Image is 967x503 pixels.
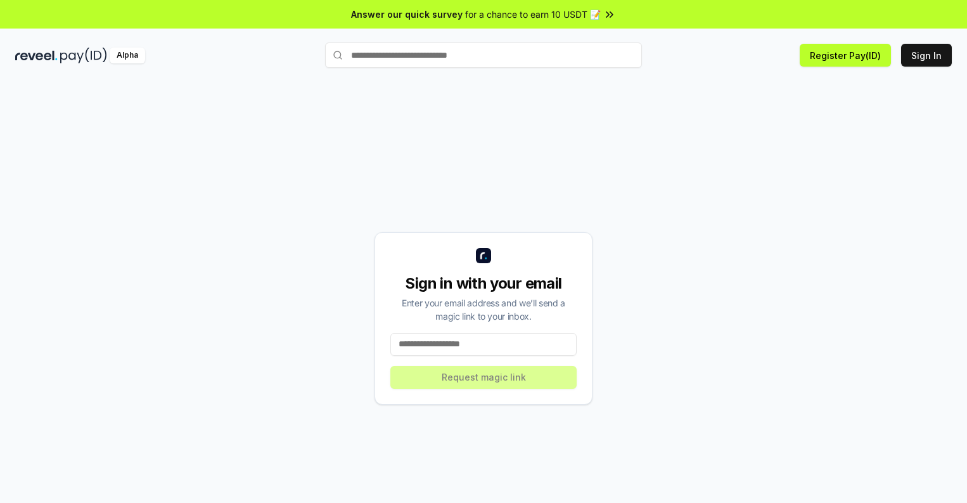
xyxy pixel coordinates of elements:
img: reveel_dark [15,48,58,63]
div: Sign in with your email [390,273,577,294]
img: pay_id [60,48,107,63]
button: Register Pay(ID) [800,44,891,67]
span: for a chance to earn 10 USDT 📝 [465,8,601,21]
div: Enter your email address and we’ll send a magic link to your inbox. [390,296,577,323]
img: logo_small [476,248,491,263]
div: Alpha [110,48,145,63]
button: Sign In [901,44,952,67]
span: Answer our quick survey [351,8,463,21]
